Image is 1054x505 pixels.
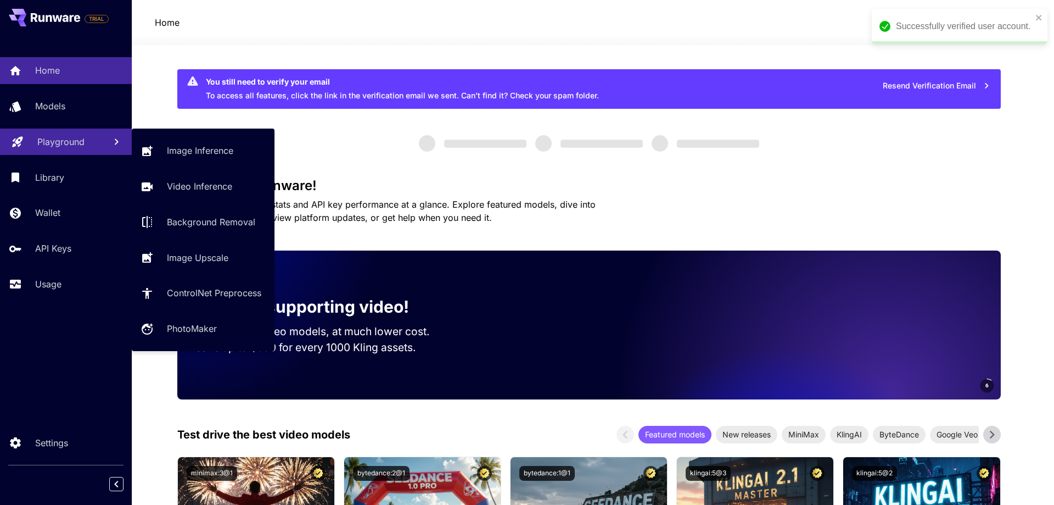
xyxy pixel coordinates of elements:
span: Add your payment card to enable full platform functionality. [85,12,109,25]
p: Image Upscale [167,251,228,264]
span: KlingAI [830,429,868,440]
button: Certified Model – Vetted for best performance and includes a commercial license. [810,466,825,481]
p: PhotoMaker [167,322,217,335]
p: ControlNet Preprocess [167,286,261,299]
span: ByteDance [873,429,926,440]
p: Background Removal [167,215,255,229]
button: Certified Model – Vetted for best performance and includes a commercial license. [477,466,492,481]
p: Settings [35,436,68,449]
a: ControlNet Preprocess [132,280,274,307]
div: Collapse sidebar [117,474,132,494]
p: Wallet [35,206,60,219]
button: minimax:3@1 [187,466,237,481]
p: Library [35,171,64,184]
p: Models [35,99,65,113]
p: Now supporting video! [226,295,409,319]
p: Home [35,64,60,77]
span: 6 [985,381,989,390]
div: To access all features, click the link in the verification email we sent. Can’t find it? Check yo... [206,73,599,106]
p: API Keys [35,242,71,255]
p: Save up to $500 for every 1000 Kling assets. [195,340,451,356]
button: klingai:5@3 [686,466,731,481]
a: PhotoMaker [132,315,274,342]
span: MiniMax [782,429,826,440]
p: Image Inference [167,144,233,157]
button: Resend Verification Email [877,75,996,97]
div: Successfully verified user account. [896,20,1032,33]
button: Certified Model – Vetted for best performance and includes a commercial license. [643,466,658,481]
span: Google Veo [930,429,984,440]
a: Video Inference [132,173,274,200]
a: Background Removal [132,209,274,236]
button: Certified Model – Vetted for best performance and includes a commercial license. [977,466,991,481]
a: Image Inference [132,137,274,164]
button: bytedance:1@1 [519,466,575,481]
p: Test drive the best video models [177,426,350,443]
button: Collapse sidebar [109,477,124,491]
p: Video Inference [167,180,232,193]
p: Run the best video models, at much lower cost. [195,324,451,340]
p: Usage [35,278,61,291]
span: TRIAL [85,15,108,23]
span: New releases [716,429,777,440]
button: bytedance:2@1 [353,466,410,481]
button: Certified Model – Vetted for best performance and includes a commercial license. [311,466,326,481]
p: Playground [37,135,85,148]
button: klingai:5@2 [852,466,897,481]
span: Featured models [638,429,711,440]
button: close [1035,13,1043,22]
div: You still need to verify your email [206,76,599,87]
h3: Welcome to Runware! [177,178,1001,193]
nav: breadcrumb [155,16,180,29]
p: Home [155,16,180,29]
span: Check out your usage stats and API key performance at a glance. Explore featured models, dive int... [177,199,596,223]
a: Image Upscale [132,244,274,271]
